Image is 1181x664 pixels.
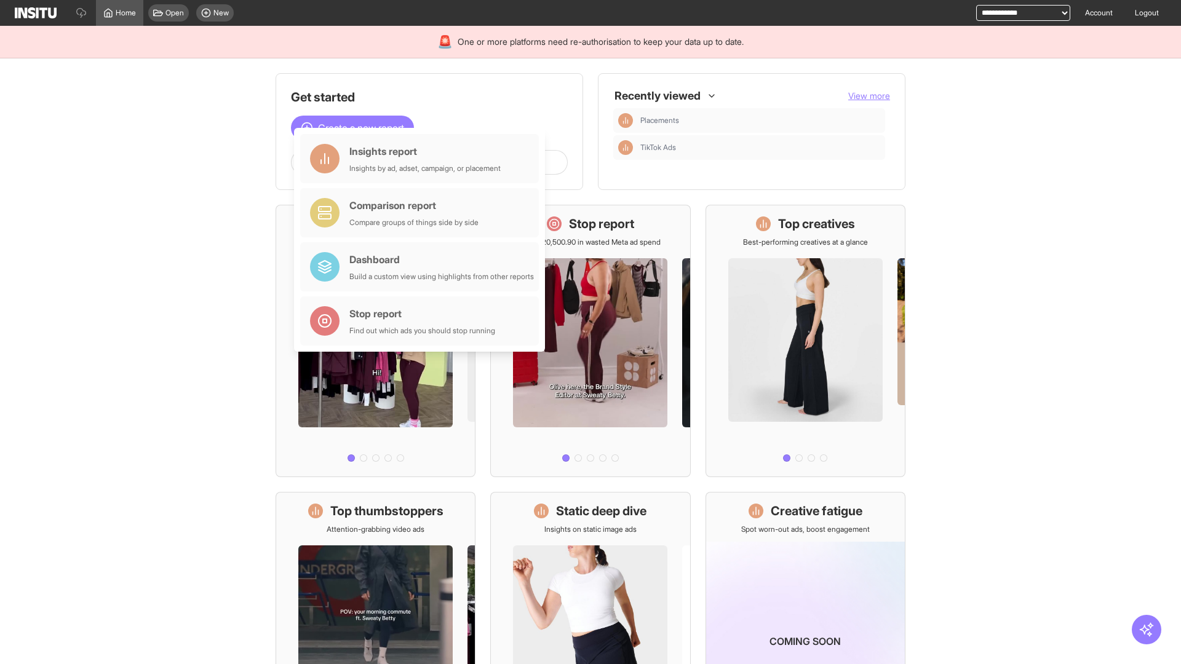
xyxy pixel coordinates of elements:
span: TikTok Ads [640,143,880,152]
p: Best-performing creatives at a glance [743,237,868,247]
a: Stop reportSave £20,500.90 in wasted Meta ad spend [490,205,690,477]
span: View more [848,90,890,101]
div: Build a custom view using highlights from other reports [349,272,534,282]
p: Attention-grabbing video ads [327,524,424,534]
h1: Top creatives [778,215,855,232]
h1: Top thumbstoppers [330,502,443,520]
span: Placements [640,116,679,125]
div: Insights by ad, adset, campaign, or placement [349,164,501,173]
h1: Get started [291,89,568,106]
span: One or more platforms need re-authorisation to keep your data up to date. [458,36,744,48]
div: Stop report [349,306,495,321]
div: Compare groups of things side by side [349,218,479,227]
div: Insights [618,113,633,128]
div: Insights report [349,144,501,159]
h1: Static deep dive [556,502,646,520]
div: Dashboard [349,252,534,267]
button: View more [848,90,890,102]
a: Top creativesBest-performing creatives at a glance [706,205,905,477]
span: TikTok Ads [640,143,676,152]
a: What's live nowSee all active ads instantly [276,205,475,477]
div: 🚨 [437,33,453,50]
p: Insights on static image ads [544,524,637,534]
span: New [213,8,229,18]
h1: Stop report [569,215,634,232]
p: Save £20,500.90 in wasted Meta ad spend [520,237,661,247]
span: Create a new report [318,121,404,135]
span: Placements [640,116,880,125]
div: Find out which ads you should stop running [349,326,495,336]
button: Create a new report [291,116,414,140]
img: Logo [15,7,57,18]
div: Comparison report [349,198,479,213]
div: Insights [618,140,633,155]
span: Open [165,8,184,18]
span: Home [116,8,136,18]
